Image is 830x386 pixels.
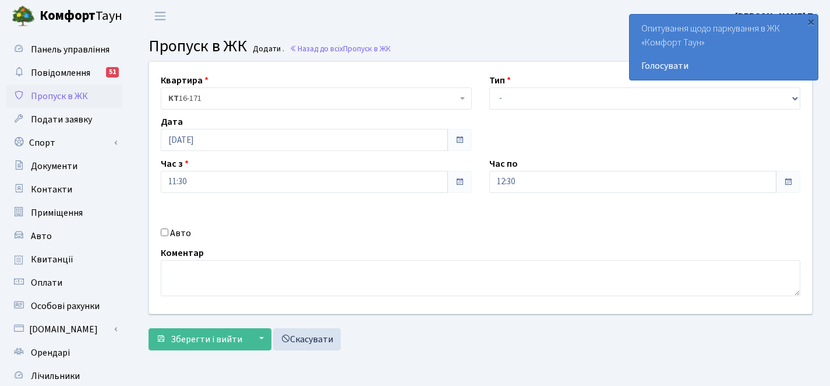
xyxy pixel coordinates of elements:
[735,10,816,23] b: [PERSON_NAME] П.
[40,6,96,25] b: Комфорт
[161,157,189,171] label: Час з
[6,271,122,294] a: Оплати
[6,108,122,131] a: Подати заявку
[489,73,511,87] label: Тип
[31,160,77,173] span: Документи
[170,226,191,240] label: Авто
[6,38,122,61] a: Панель управління
[6,201,122,224] a: Приміщення
[31,113,92,126] span: Подати заявку
[630,15,818,80] div: Опитування щодо паркування в ЖК «Комфорт Таун»
[641,59,806,73] a: Голосувати
[161,115,183,129] label: Дата
[40,6,122,26] span: Таун
[6,85,122,108] a: Пропуск в ЖК
[6,61,122,85] a: Повідомлення51
[31,206,83,219] span: Приміщення
[31,43,110,56] span: Панель управління
[31,230,52,243] span: Авто
[31,276,62,289] span: Оплати
[161,246,204,260] label: Коментар
[6,318,122,341] a: [DOMAIN_NAME]
[289,43,391,54] a: Назад до всіхПропуск в ЖК
[6,131,122,155] a: Спорт
[273,328,341,350] a: Скасувати
[171,333,242,346] span: Зберегти і вийти
[489,157,518,171] label: Час по
[161,87,472,110] span: <b>КТ</b>&nbsp;&nbsp;&nbsp;&nbsp;16-171
[31,253,73,266] span: Квитанції
[31,90,88,103] span: Пропуск в ЖК
[6,294,122,318] a: Особові рахунки
[6,248,122,271] a: Квитанції
[161,73,209,87] label: Квартира
[6,155,122,178] a: Документи
[6,341,122,364] a: Орендарі
[735,9,816,23] a: [PERSON_NAME] П.
[343,43,391,54] span: Пропуск в ЖК
[805,16,817,27] div: ×
[31,346,70,359] span: Орендарі
[168,93,457,104] span: <b>КТ</b>&nbsp;&nbsp;&nbsp;&nbsp;16-171
[250,44,284,54] small: Додати .
[31,183,72,196] span: Контакти
[106,67,119,78] div: 51
[149,328,250,350] button: Зберегти і вийти
[31,66,90,79] span: Повідомлення
[6,224,122,248] a: Авто
[168,93,179,104] b: КТ
[31,370,80,383] span: Лічильники
[6,178,122,201] a: Контакти
[12,5,35,28] img: logo.png
[146,6,175,26] button: Переключити навігацію
[31,300,100,313] span: Особові рахунки
[149,34,247,58] span: Пропуск в ЖК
